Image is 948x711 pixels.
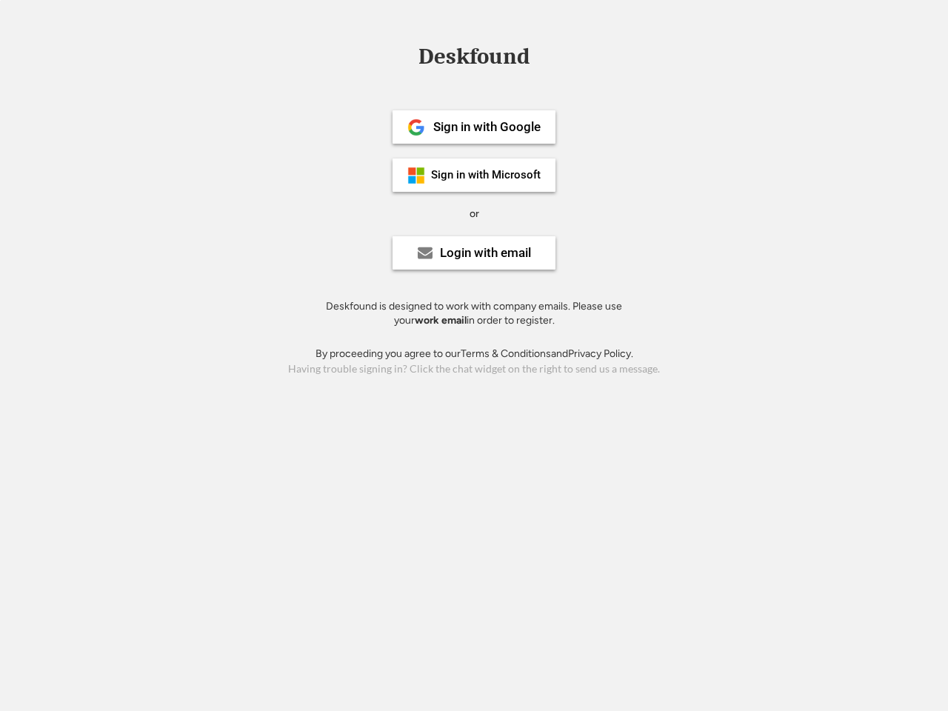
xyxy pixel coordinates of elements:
div: Sign in with Google [433,121,541,133]
div: Deskfound is designed to work with company emails. Please use your in order to register. [307,299,641,328]
a: Terms & Conditions [461,347,551,360]
div: Sign in with Microsoft [431,170,541,181]
div: By proceeding you agree to our and [316,347,633,361]
a: Privacy Policy. [568,347,633,360]
div: or [470,207,479,221]
div: Deskfound [411,45,537,68]
img: ms-symbollockup_mssymbol_19.png [407,167,425,184]
strong: work email [415,314,467,327]
div: Login with email [440,247,531,259]
img: 1024px-Google__G__Logo.svg.png [407,118,425,136]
